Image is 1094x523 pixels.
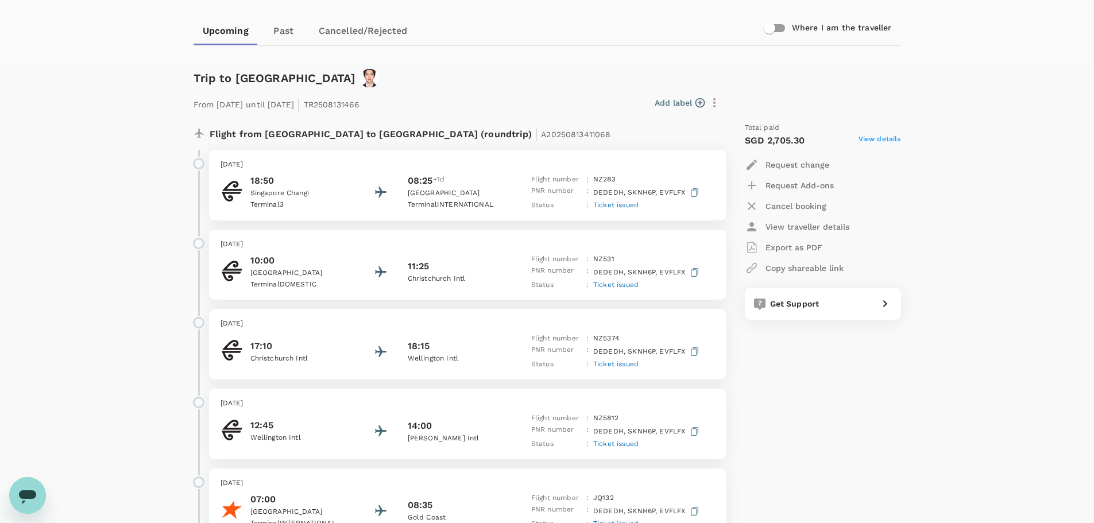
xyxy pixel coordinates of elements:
p: Flight from [GEOGRAPHIC_DATA] to [GEOGRAPHIC_DATA] (roundtrip) [210,122,611,143]
span: Get Support [770,299,819,308]
button: Request Add-ons [745,175,834,196]
p: Wellington Intl [250,432,354,444]
p: Request Add-ons [766,180,834,191]
span: A20250813411068 [541,130,610,139]
p: DEDEDH, SKNH6P, EVFLFX [593,185,701,200]
p: [GEOGRAPHIC_DATA] [250,506,354,518]
img: Air New Zealand [221,339,243,362]
p: Flight number [531,254,582,265]
span: Ticket issued [593,281,639,289]
img: Air New Zealand [221,259,243,282]
p: Flight number [531,493,582,504]
p: Copy shareable link [766,262,844,274]
button: Add label [655,97,705,109]
p: Terminal 3 [250,199,354,211]
p: : [586,504,589,518]
p: 08:25 [408,174,433,188]
p: 10:00 [250,254,354,268]
span: +1d [433,174,444,188]
p: : [586,359,589,370]
h6: Where I am the traveller [792,22,892,34]
iframe: Button to launch messaging window [9,477,46,514]
p: Christchurch Intl [408,273,511,285]
p: NZ 283 [593,174,616,185]
p: : [586,280,589,291]
p: PNR number [531,265,582,280]
button: Request change [745,154,829,175]
p: 12:45 [250,419,354,432]
p: : [586,344,589,359]
p: Status [531,280,582,291]
p: Cancel booking [766,200,826,212]
a: Upcoming [194,17,258,45]
button: Copy shareable link [745,258,844,278]
p: View traveller details [766,221,849,233]
span: View details [859,134,901,148]
p: DEDEDH, SKNH6P, EVFLFX [593,344,701,359]
span: Total paid [745,122,780,134]
p: : [586,185,589,200]
p: DEDEDH, SKNH6P, EVFLFX [593,265,701,280]
p: Request change [766,159,829,171]
span: | [535,126,538,142]
p: PNR number [531,504,582,518]
a: Cancelled/Rejected [310,17,417,45]
p: : [586,413,589,424]
p: 18:15 [408,339,430,353]
p: Status [531,439,582,450]
p: : [586,424,589,439]
span: Ticket issued [593,440,639,448]
p: [DATE] [221,318,715,330]
p: PNR number [531,185,582,200]
p: DEDEDH, SKNH6P, EVFLFX [593,424,701,439]
p: Export as PDF [766,242,822,253]
p: DEDEDH, SKNH6P, EVFLFX [593,504,701,518]
p: [DATE] [221,478,715,489]
p: [GEOGRAPHIC_DATA] [250,268,354,279]
p: [DATE] [221,398,715,409]
img: Air New Zealand [221,180,243,203]
p: Wellington Intl [408,353,511,365]
a: Past [258,17,310,45]
p: [DATE] [221,239,715,250]
p: Terminal INTERNATIONAL [408,199,511,211]
span: | [297,96,300,112]
p: 14:00 [408,419,432,433]
button: View traveller details [745,216,849,237]
p: : [586,265,589,280]
p: JQ 132 [593,493,614,504]
p: Flight number [531,174,582,185]
button: Cancel booking [745,196,826,216]
p: : [586,254,589,265]
p: 07:00 [250,493,354,506]
p: Status [531,200,582,211]
p: 08:35 [408,498,433,512]
p: PNR number [531,344,582,359]
p: Singapore Changi [250,188,354,199]
p: NZ 5374 [593,333,619,344]
p: : [586,200,589,211]
span: Ticket issued [593,201,639,209]
p: Status [531,359,582,370]
img: Jetstar [221,498,243,521]
p: Flight number [531,333,582,344]
button: Export as PDF [745,237,822,258]
p: PNR number [531,424,582,439]
p: 17:10 [250,339,354,353]
img: avatar-67ef3868951fe.jpeg [360,69,379,88]
p: : [586,439,589,450]
img: Air New Zealand [221,419,243,441]
p: From [DATE] until [DATE] TR2508131466 [194,92,360,113]
p: 11:25 [408,259,430,273]
p: : [586,493,589,504]
span: Ticket issued [593,360,639,368]
p: 18:50 [250,174,354,188]
p: SGD 2,705.30 [745,134,805,148]
p: : [586,333,589,344]
p: NZ 531 [593,254,614,265]
p: : [586,174,589,185]
p: [GEOGRAPHIC_DATA] [408,188,511,199]
p: Flight number [531,413,582,424]
p: Terminal DOMESTIC [250,279,354,290]
p: [DATE] [221,159,715,171]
